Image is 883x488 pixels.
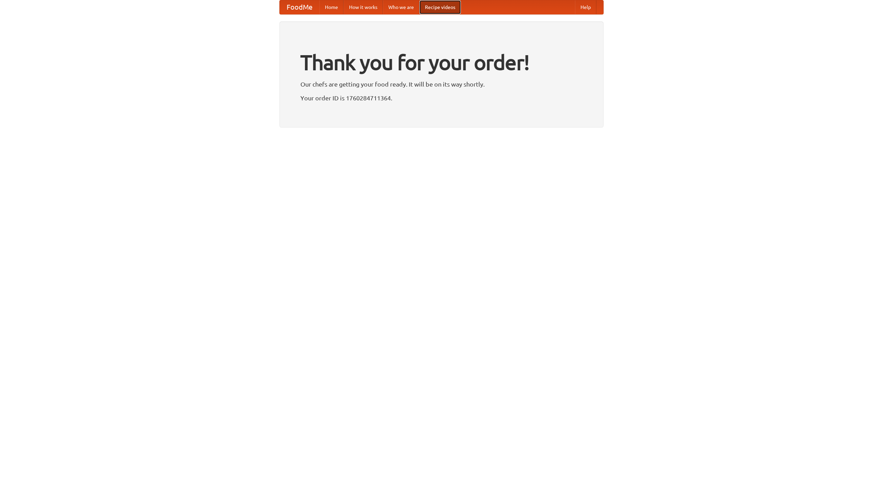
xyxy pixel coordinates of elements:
h1: Thank you for your order! [300,46,583,79]
a: Who we are [383,0,419,14]
a: Help [575,0,596,14]
a: How it works [344,0,383,14]
p: Our chefs are getting your food ready. It will be on its way shortly. [300,79,583,89]
a: Recipe videos [419,0,461,14]
a: Home [319,0,344,14]
p: Your order ID is 1760284711364. [300,93,583,103]
a: FoodMe [280,0,319,14]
